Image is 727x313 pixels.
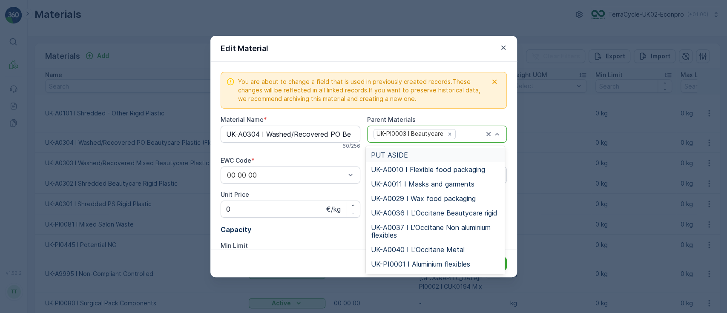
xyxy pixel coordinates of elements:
span: You are about to change a field that is used in previously created records.These changes will be ... [238,78,488,103]
span: UK-A0029 I Wax food packaging [371,195,476,202]
span: PUT ASIDE [371,151,408,159]
label: Parent Materials [367,116,416,123]
span: UK-A0040 I L'Occitane Metal [371,246,465,253]
span: UK-A0011 I Masks and garments [371,180,474,188]
span: UK-PI0001 I Aluminium flexibles [371,260,470,268]
div: Remove UK-PI0003 I Beautycare [445,130,454,138]
p: €/kg [326,204,341,214]
span: UK-A0036 I L'Occitane Beautycare rigid [371,209,497,217]
p: Edit Material [221,43,268,55]
label: Min Limit [221,242,248,249]
div: UK-PI0003 I Beautycare [374,129,445,138]
label: Unit Price [221,191,249,198]
p: 60 / 256 [342,143,360,149]
label: Material Name [221,116,264,123]
label: EWC Code [221,157,251,164]
span: UK-A0037 I L'Occitane Non aluminium flexibles [371,224,500,239]
span: UK-A0010 I Flexible food packaging [371,166,485,173]
p: Capacity [221,224,507,235]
